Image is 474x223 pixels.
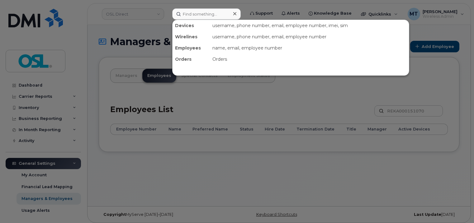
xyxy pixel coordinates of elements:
[173,42,210,54] div: Employees
[173,20,210,31] div: Devices
[210,54,409,65] div: Orders
[210,42,409,54] div: name, email, employee number
[173,54,210,65] div: Orders
[210,20,409,31] div: username, phone number, email, employee number, imei, sim
[173,31,210,42] div: Wirelines
[210,31,409,42] div: username, phone number, email, employee number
